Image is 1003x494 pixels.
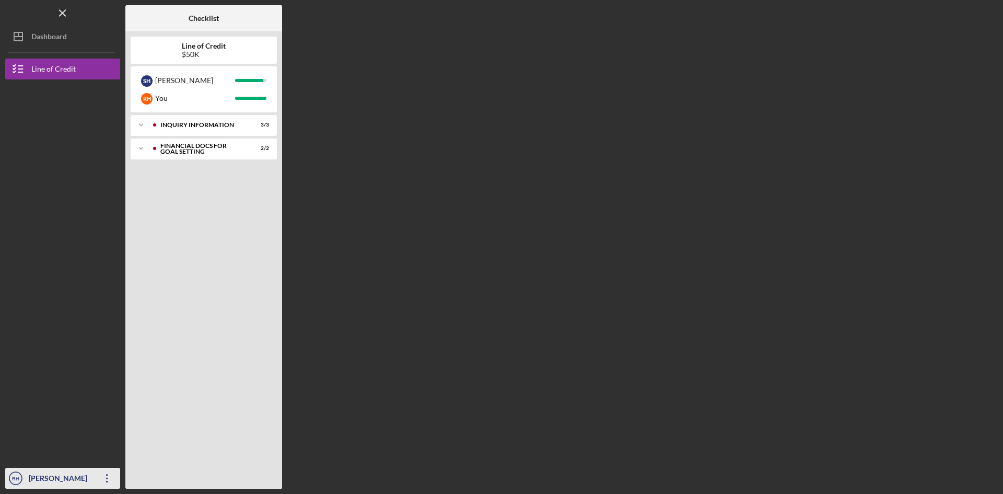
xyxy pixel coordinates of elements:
button: Dashboard [5,26,120,47]
div: 3 / 3 [250,122,269,128]
button: RH[PERSON_NAME] [5,468,120,489]
b: Checklist [189,14,219,22]
div: Financial Docs for Goal Setting [160,143,243,155]
div: $50K [182,50,226,59]
button: Line of Credit [5,59,120,79]
div: Line of Credit [31,59,76,82]
b: Line of Credit [182,42,226,50]
div: [PERSON_NAME] [26,468,94,491]
div: 2 / 2 [250,145,269,152]
div: Dashboard [31,26,67,50]
div: S H [141,75,153,87]
div: You [155,89,235,107]
text: RH [12,476,19,481]
div: INQUIRY INFORMATION [160,122,243,128]
div: R H [141,93,153,105]
div: [PERSON_NAME] [155,72,235,89]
